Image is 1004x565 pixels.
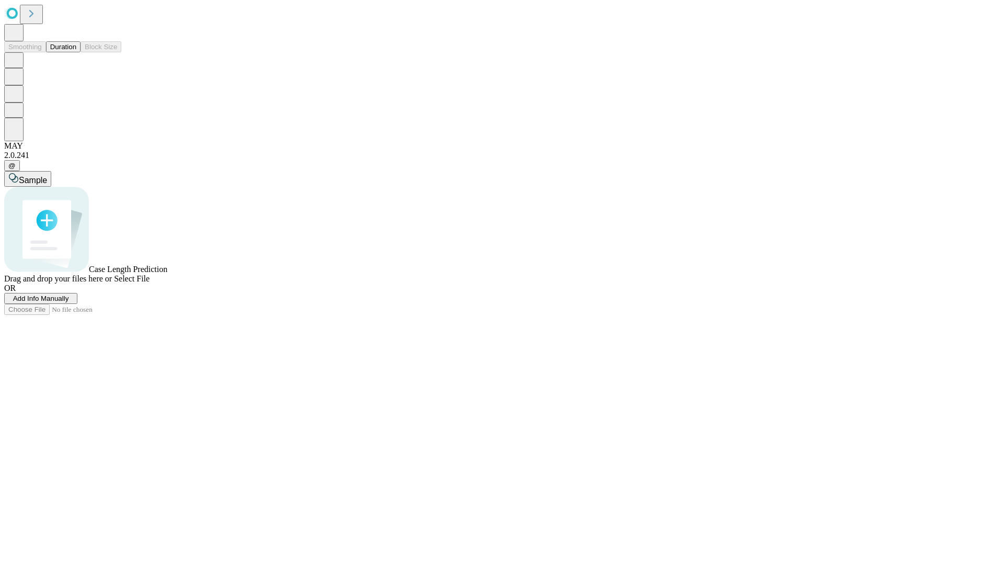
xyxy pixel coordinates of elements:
[89,265,167,274] span: Case Length Prediction
[46,41,81,52] button: Duration
[4,41,46,52] button: Smoothing
[4,274,112,283] span: Drag and drop your files here or
[4,151,1000,160] div: 2.0.241
[4,160,20,171] button: @
[4,141,1000,151] div: MAY
[4,171,51,187] button: Sample
[19,176,47,185] span: Sample
[8,162,16,169] span: @
[114,274,150,283] span: Select File
[4,284,16,292] span: OR
[13,295,69,302] span: Add Info Manually
[81,41,121,52] button: Block Size
[4,293,77,304] button: Add Info Manually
